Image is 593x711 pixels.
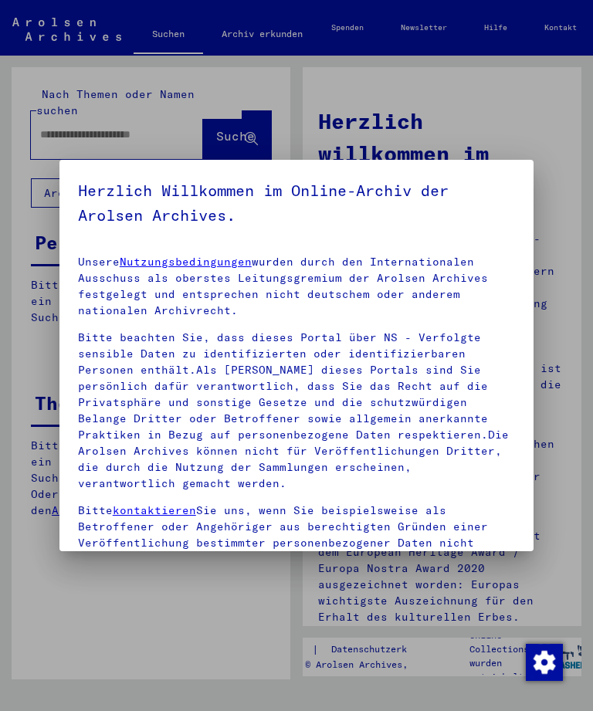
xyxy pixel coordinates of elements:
p: Unsere wurden durch den Internationalen Ausschuss als oberstes Leitungsgremium der Arolsen Archiv... [78,254,515,319]
img: Zustimmung ändern [526,644,563,681]
h5: Herzlich Willkommen im Online-Archiv der Arolsen Archives. [78,178,515,228]
p: Bitte beachten Sie, dass dieses Portal über NS - Verfolgte sensible Daten zu identifizierten oder... [78,330,515,492]
a: kontaktieren [113,503,196,517]
a: Nutzungsbedingungen [120,255,252,269]
p: Bitte Sie uns, wenn Sie beispielsweise als Betroffener oder Angehöriger aus berechtigten Gründen ... [78,503,515,567]
div: Zustimmung ändern [525,643,562,680]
